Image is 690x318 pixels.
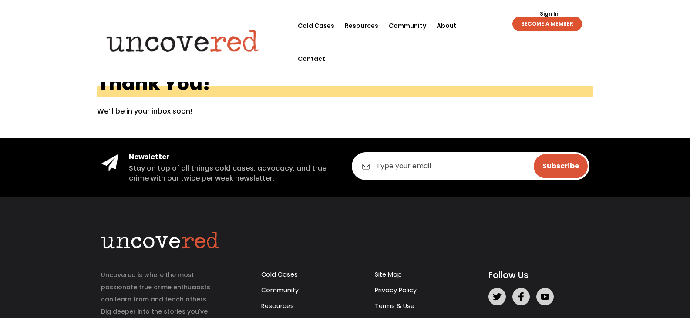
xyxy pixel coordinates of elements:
a: Resources [345,9,378,42]
input: Type your email [352,152,589,180]
h1: Thank You! [97,74,593,97]
img: Uncovered logo [99,24,267,58]
a: Privacy Policy [375,286,417,295]
a: BECOME A MEMBER [512,17,582,31]
a: Community [389,9,426,42]
h5: Follow Us [488,269,589,281]
a: Terms & Use [375,301,414,310]
a: Resources [261,301,294,310]
input: Subscribe [534,154,588,178]
a: About [437,9,457,42]
a: Sign In [535,11,563,17]
a: Cold Cases [298,9,334,42]
a: Community [261,286,299,295]
a: Site Map [375,270,402,279]
h5: Stay on top of all things cold cases, advocacy, and true crime with our twice per week newsletter. [129,164,339,183]
a: Cold Cases [261,270,298,279]
p: We’ll be in your inbox soon! [97,106,593,117]
a: Contact [298,42,325,75]
h4: Newsletter [129,152,339,162]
